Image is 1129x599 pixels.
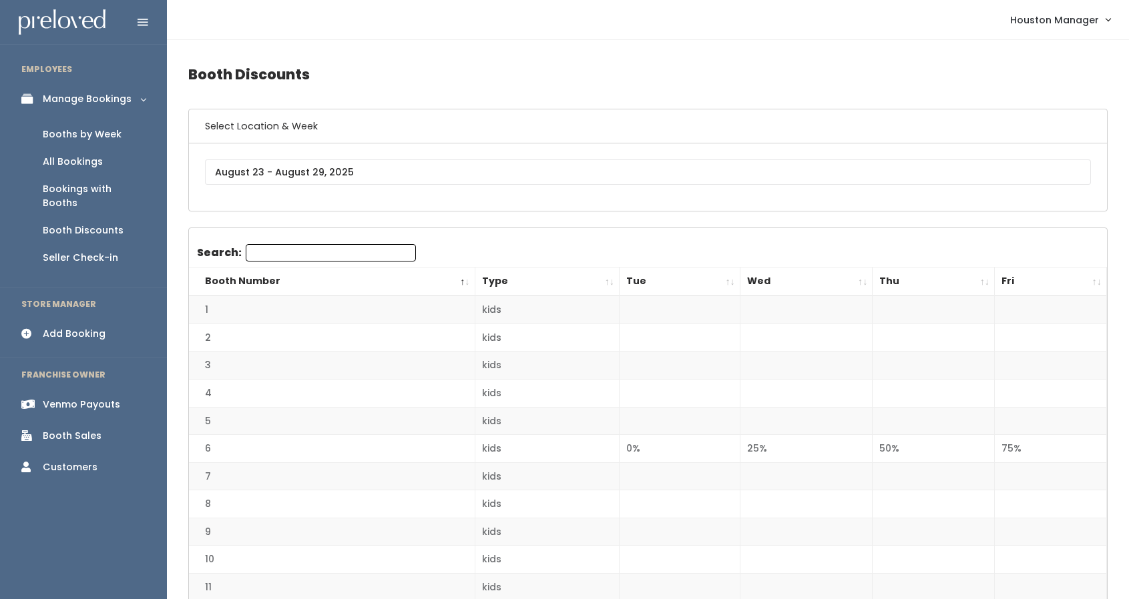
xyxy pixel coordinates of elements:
td: 7 [189,462,475,490]
td: 8 [189,490,475,518]
td: kids [475,324,620,352]
td: 6 [189,435,475,463]
th: Wed: activate to sort column ascending [740,267,873,296]
h4: Booth Discounts [188,56,1108,93]
td: 0% [620,435,740,463]
th: Booth Number: activate to sort column descending [189,267,475,296]
td: 75% [995,435,1107,463]
td: kids [475,295,620,324]
th: Fri: activate to sort column ascending [995,267,1107,296]
td: 9 [189,518,475,546]
div: Bookings with Booths [43,182,146,210]
td: kids [475,352,620,380]
td: kids [475,518,620,546]
div: All Bookings [43,155,103,169]
span: Houston Manager [1010,13,1099,27]
td: 4 [189,379,475,407]
div: Manage Bookings [43,92,132,106]
th: Thu: activate to sort column ascending [873,267,995,296]
td: kids [475,379,620,407]
td: 25% [740,435,873,463]
td: kids [475,490,620,518]
th: Type: activate to sort column ascending [475,267,620,296]
input: Search: [246,244,416,261]
td: 3 [189,352,475,380]
td: 1 [189,295,475,324]
td: kids [475,435,620,463]
td: 50% [873,435,995,463]
td: kids [475,407,620,435]
td: kids [475,462,620,490]
label: Search: [197,244,416,261]
div: Customers [43,460,97,474]
div: Booth Sales [43,429,101,443]
div: Add Booking [43,327,105,341]
div: Booth Discounts [43,223,124,237]
td: 2 [189,324,475,352]
h6: Select Location & Week [189,109,1107,143]
a: Houston Manager [997,5,1124,34]
td: 10 [189,546,475,574]
div: Seller Check-in [43,251,118,265]
td: kids [475,546,620,574]
div: Venmo Payouts [43,398,120,412]
img: preloved logo [19,9,105,35]
input: August 23 - August 29, 2025 [205,159,1091,185]
div: Booths by Week [43,127,122,141]
td: 5 [189,407,475,435]
th: Tue: activate to sort column ascending [620,267,740,296]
